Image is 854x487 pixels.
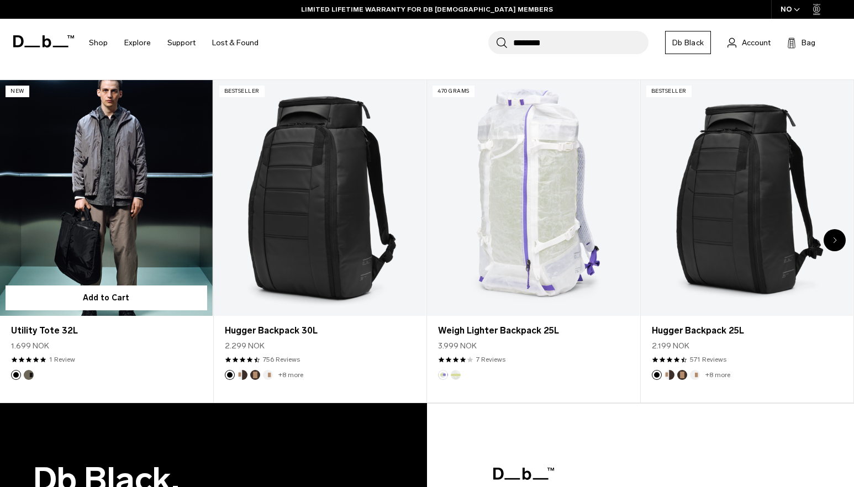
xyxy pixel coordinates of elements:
[652,340,689,352] span: 2.199 NOK
[167,23,196,62] a: Support
[6,285,207,310] button: Add to Cart
[652,324,842,337] a: Hugger Backpack 25L
[225,324,415,337] a: Hugger Backpack 30L
[11,370,21,380] button: Black Out
[225,340,265,352] span: 2.299 NOK
[646,86,692,97] p: Bestseller
[824,229,846,251] div: Next slide
[49,354,75,364] a: 1 reviews
[433,86,475,97] p: 470 grams
[665,31,711,54] a: Db Black
[278,371,303,379] a: +8 more
[476,354,505,364] a: 7 reviews
[11,324,202,337] a: Utility Tote 32L
[238,370,247,380] button: Cappuccino
[427,80,640,316] a: Weigh Lighter Backpack 25L
[742,37,771,49] span: Account
[89,23,108,62] a: Shop
[124,23,151,62] a: Explore
[665,370,674,380] button: Cappuccino
[212,23,259,62] a: Lost & Found
[677,370,687,380] button: Espresso
[81,19,267,67] nav: Main Navigation
[802,37,815,49] span: Bag
[438,340,477,352] span: 3.999 NOK
[652,370,662,380] button: Black Out
[787,36,815,49] button: Bag
[6,86,29,97] p: New
[427,80,641,403] div: 3 / 10
[219,86,265,97] p: Bestseller
[263,354,300,364] a: 756 reviews
[690,354,726,364] a: 571 reviews
[214,80,426,316] a: Hugger Backpack 30L
[690,370,700,380] button: Oatmilk
[225,370,235,380] button: Black Out
[250,370,260,380] button: Espresso
[705,371,730,379] a: +8 more
[11,340,49,352] span: 1.699 NOK
[641,80,853,316] a: Hugger Backpack 25L
[438,370,448,380] button: Aurora
[451,370,461,380] button: Diffusion
[24,370,34,380] button: Forest Green
[438,324,629,337] a: Weigh Lighter Backpack 25L
[301,4,553,14] a: LIMITED LIFETIME WARRANTY FOR DB [DEMOGRAPHIC_DATA] MEMBERS
[263,370,273,380] button: Oatmilk
[214,80,428,403] div: 2 / 10
[728,36,771,49] a: Account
